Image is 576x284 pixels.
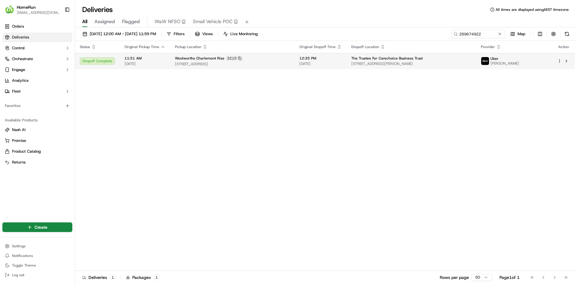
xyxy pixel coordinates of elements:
[90,31,156,37] span: [DATE] 12:00 AM - [DATE] 11:59 PM
[351,56,423,61] span: The Trustee For Carechoice Business Trust
[202,31,213,37] span: Views
[5,127,70,133] a: Nash AI
[6,88,11,93] div: 📗
[299,61,342,66] span: [DATE]
[5,149,70,154] a: Product Catalog
[2,242,72,250] button: Settings
[2,261,72,270] button: Toggle Theme
[42,102,73,106] a: Powered byPylon
[517,31,525,37] span: Map
[226,56,243,61] div: 3215
[17,4,36,10] button: HomeRun
[2,271,72,279] button: Log out
[451,30,505,38] input: Type to search
[12,127,25,133] span: Nash AI
[496,7,569,12] span: All times are displayed using AEST timezone
[2,222,72,232] button: Create
[175,56,224,61] span: Woolworths Charlemont Rise
[48,85,99,96] a: 💻API Documentation
[122,18,140,25] span: Flagged
[557,44,570,49] div: Action
[5,138,70,143] a: Promise
[440,274,469,280] p: Rows per page
[193,18,232,25] span: Small Vehicle POC
[12,244,25,249] span: Settings
[5,160,70,165] a: Returns
[2,76,72,85] a: Analytics
[20,63,76,68] div: We're available if you need us!
[6,57,17,68] img: 1736555255976-a54dd68f-1ca7-489b-9aae-adbdc363a1c4
[481,57,489,65] img: uber-new-logo.jpeg
[351,44,379,49] span: Dropoff Location
[2,65,72,75] button: Engage
[82,18,87,25] span: All
[563,30,571,38] button: Refresh
[508,30,528,38] button: Map
[12,263,36,268] span: Toggle Theme
[2,252,72,260] button: Notifications
[57,87,96,93] span: API Documentation
[12,56,33,62] span: Orchestrate
[490,61,519,66] span: [PERSON_NAME]
[2,54,72,64] button: Orchestrate
[351,61,471,66] span: [STREET_ADDRESS][PERSON_NAME]
[6,6,18,18] img: Nash
[2,87,72,96] button: Fleet
[109,275,116,280] div: 1
[174,31,184,37] span: Filters
[192,30,215,38] button: Views
[2,157,72,167] button: Returns
[2,136,72,145] button: Promise
[12,78,28,83] span: Analytics
[2,32,72,42] a: Deliveries
[481,44,495,49] span: Provider
[124,61,165,66] span: [DATE]
[82,274,116,280] div: Deliveries
[299,44,336,49] span: Original Dropoff Time
[299,56,342,61] span: 12:35 PM
[2,101,72,111] div: Favorites
[12,45,25,51] span: Control
[164,30,187,38] button: Filters
[16,39,108,45] input: Got a question? Start typing here...
[124,44,159,49] span: Original Pickup Time
[2,125,72,135] button: Nash AI
[4,85,48,96] a: 📗Knowledge Base
[5,5,14,14] img: HomeRun
[6,24,109,34] p: Welcome 👋
[153,275,160,280] div: 1
[12,87,46,93] span: Knowledge Base
[490,56,499,61] span: Uber
[2,22,72,31] a: Orders
[2,115,72,125] div: Available Products
[80,44,90,49] span: Status
[2,43,72,53] button: Control
[12,273,24,277] span: Log out
[12,89,21,94] span: Fleet
[175,44,201,49] span: Pickup Location
[2,147,72,156] button: Product Catalog
[12,160,25,165] span: Returns
[94,18,115,25] span: Assigned
[80,30,159,38] button: [DATE] 12:00 AM - [DATE] 11:59 PM
[154,18,180,25] span: WaW NFSO
[12,138,26,143] span: Promise
[12,35,29,40] span: Deliveries
[20,57,98,63] div: Start new chat
[124,56,165,61] span: 11:51 AM
[175,62,290,66] span: [STREET_ADDRESS]
[499,274,520,280] div: Page 1 of 1
[17,10,60,15] button: [EMAIL_ADDRESS][DOMAIN_NAME]
[34,224,47,230] span: Create
[60,102,73,106] span: Pylon
[12,24,24,29] span: Orders
[102,59,109,66] button: Start new chat
[12,67,25,72] span: Engage
[126,274,160,280] div: Packages
[230,31,258,37] span: Live Monitoring
[2,2,62,17] button: HomeRunHomeRun[EMAIL_ADDRESS][DOMAIN_NAME]
[220,30,260,38] button: Live Monitoring
[82,5,113,14] h1: Deliveries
